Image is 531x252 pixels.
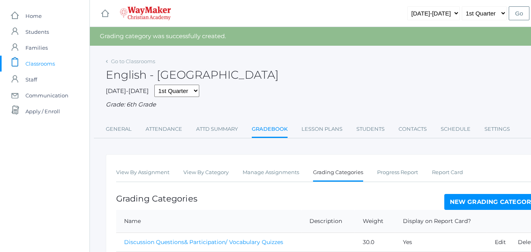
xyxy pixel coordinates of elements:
[146,121,182,137] a: Attendance
[106,69,279,81] h2: English - [GEOGRAPHIC_DATA]
[25,40,48,56] span: Families
[116,165,169,180] a: View By Assignment
[183,165,229,180] a: View By Category
[355,210,395,233] th: Weight
[90,27,531,46] div: Grading category was successfully created.
[25,72,37,87] span: Staff
[111,58,155,64] a: Go to Classrooms
[252,121,288,138] a: Gradebook
[25,87,68,103] span: Communication
[395,210,487,233] th: Display on Report Card?
[124,238,283,246] a: Discussion Questions& Participation/ Vocabulary Quizzes
[116,210,301,233] th: Name
[313,165,363,182] a: Grading Categories
[377,165,418,180] a: Progress Report
[106,87,149,95] span: [DATE]-[DATE]
[116,194,197,203] h1: Grading Categories
[484,121,510,137] a: Settings
[25,56,55,72] span: Classrooms
[441,121,471,137] a: Schedule
[399,121,427,137] a: Contacts
[301,210,355,233] th: Description
[196,121,238,137] a: Attd Summary
[106,121,132,137] a: General
[355,233,395,252] td: 30.0
[509,6,529,20] input: Go
[25,24,49,40] span: Students
[495,238,506,246] a: Edit
[432,165,463,180] a: Report Card
[120,6,171,20] img: waymaker-logo-stack-white-1602f2b1af18da31a5905e9982d058868370996dac5278e84edea6dabf9a3315.png
[395,233,487,252] td: Yes
[301,121,342,137] a: Lesson Plans
[25,103,60,119] span: Apply / Enroll
[356,121,385,137] a: Students
[25,8,42,24] span: Home
[243,165,299,180] a: Manage Assignments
